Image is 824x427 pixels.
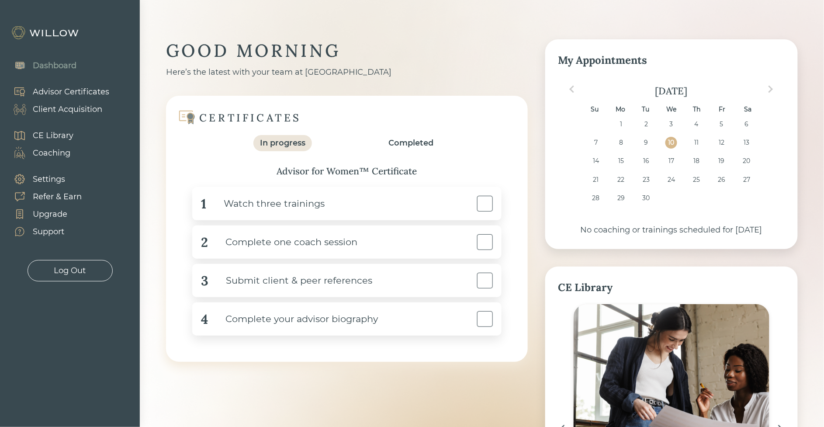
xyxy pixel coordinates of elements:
[558,224,785,236] div: No coaching or trainings scheduled for [DATE]
[33,226,64,238] div: Support
[716,155,727,167] div: Choose Friday, September 19th, 2025
[741,137,753,149] div: Choose Saturday, September 13th, 2025
[206,194,325,214] div: Watch three trainings
[741,118,753,130] div: Choose Saturday, September 6th, 2025
[691,104,703,115] div: Th
[615,174,627,186] div: Choose Monday, September 22nd, 2025
[590,155,602,167] div: Choose Sunday, September 14th, 2025
[201,309,208,329] div: 4
[641,192,652,204] div: Choose Tuesday, September 30th, 2025
[4,188,82,205] a: Refer & Earn
[54,265,86,277] div: Log Out
[33,191,82,203] div: Refer & Earn
[590,192,602,204] div: Choose Sunday, September 28th, 2025
[388,137,433,149] div: Completed
[565,82,579,96] button: Previous Month
[558,52,785,68] div: My Appointments
[764,82,778,96] button: Next Month
[11,26,81,40] img: Willow
[691,137,703,149] div: Choose Thursday, September 11th, 2025
[208,309,378,329] div: Complete your advisor biography
[33,174,65,185] div: Settings
[665,174,677,186] div: Choose Wednesday, September 24th, 2025
[641,155,652,167] div: Choose Tuesday, September 16th, 2025
[4,127,73,144] a: CE Library
[716,118,727,130] div: Choose Friday, September 5th, 2025
[4,83,109,101] a: Advisor Certificates
[641,118,652,130] div: Choose Tuesday, September 2nd, 2025
[4,144,73,162] a: Coaching
[166,39,528,62] div: GOOD MORNING
[260,137,305,149] div: In progress
[665,137,677,149] div: Choose Wednesday, September 10th, 2025
[691,118,703,130] div: Choose Thursday, September 4th, 2025
[615,104,627,115] div: Mo
[641,174,652,186] div: Choose Tuesday, September 23rd, 2025
[615,155,627,167] div: Choose Monday, September 15th, 2025
[640,104,652,115] div: Tu
[208,271,372,291] div: Submit client & peer references
[665,118,677,130] div: Choose Wednesday, September 3rd, 2025
[33,130,73,142] div: CE Library
[691,155,703,167] div: Choose Thursday, September 18th, 2025
[558,280,785,295] div: CE Library
[641,137,652,149] div: Choose Tuesday, September 9th, 2025
[615,192,627,204] div: Choose Monday, September 29th, 2025
[717,104,728,115] div: Fr
[716,174,727,186] div: Choose Friday, September 26th, 2025
[665,104,677,115] div: We
[4,57,76,74] a: Dashboard
[199,111,301,125] div: CERTIFICATES
[208,233,357,252] div: Complete one coach session
[33,208,67,220] div: Upgrade
[4,205,82,223] a: Upgrade
[201,233,208,252] div: 2
[590,137,602,149] div: Choose Sunday, September 7th, 2025
[561,118,782,211] div: month 2025-09
[590,174,602,186] div: Choose Sunday, September 21st, 2025
[589,104,601,115] div: Su
[665,155,677,167] div: Choose Wednesday, September 17th, 2025
[558,85,785,97] div: [DATE]
[183,164,510,178] div: Advisor for Women™ Certificate
[691,174,703,186] div: Choose Thursday, September 25th, 2025
[33,104,102,115] div: Client Acquisition
[33,86,109,98] div: Advisor Certificates
[166,66,528,78] div: Here’s the latest with your team at [GEOGRAPHIC_DATA]
[201,271,208,291] div: 3
[741,155,753,167] div: Choose Saturday, September 20th, 2025
[741,174,753,186] div: Choose Saturday, September 27th, 2025
[33,60,76,72] div: Dashboard
[33,147,70,159] div: Coaching
[201,194,206,214] div: 1
[742,104,754,115] div: Sa
[4,101,109,118] a: Client Acquisition
[615,137,627,149] div: Choose Monday, September 8th, 2025
[4,170,82,188] a: Settings
[615,118,627,130] div: Choose Monday, September 1st, 2025
[716,137,727,149] div: Choose Friday, September 12th, 2025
